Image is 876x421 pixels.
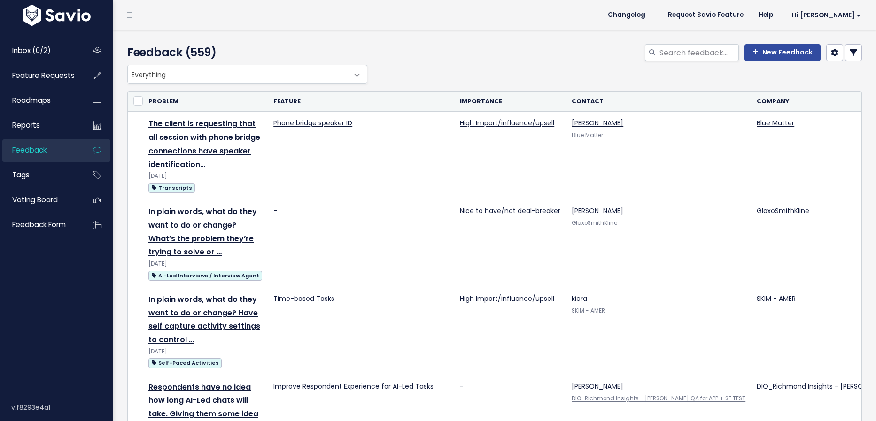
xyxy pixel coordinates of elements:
a: SKIM - AMER [572,307,605,314]
a: New Feedback [744,44,821,61]
div: [DATE] [148,171,262,181]
td: - [268,199,454,287]
span: Voting Board [12,195,58,205]
a: Help [751,8,781,22]
span: Feature Requests [12,70,75,80]
span: Transcripts [148,183,195,193]
span: Hi [PERSON_NAME] [792,12,861,19]
a: Time-based Tasks [273,294,334,303]
a: GlaxoSmithKline [757,206,809,215]
a: Reports [2,115,78,136]
div: [DATE] [148,259,262,269]
a: [PERSON_NAME] [572,382,623,391]
span: Everything [127,65,367,84]
div: v.f8293e4a1 [11,395,113,420]
a: Feature Requests [2,65,78,86]
a: Blue Matter [572,131,603,139]
span: Changelog [608,12,645,18]
span: Feedback [12,145,47,155]
span: Roadmaps [12,95,51,105]
a: The client is requesting that all session with phone bridge connections have speaker identification… [148,118,260,169]
a: High Import/influence/upsell [460,118,554,128]
a: AI-Led Interviews / Interview Agent [148,269,262,281]
span: AI-Led Interviews / Interview Agent [148,271,262,281]
span: Inbox (0/2) [12,46,51,55]
a: Nice to have/not deal-breaker [460,206,560,215]
a: Inbox (0/2) [2,40,78,61]
span: Feedback form [12,220,66,230]
h4: Feedback (559) [127,44,363,61]
a: Feedback [2,139,78,161]
a: Roadmaps [2,90,78,111]
a: kiera [572,294,587,303]
a: Hi [PERSON_NAME] [781,8,868,23]
a: [PERSON_NAME] [572,118,623,128]
th: Problem [143,92,268,112]
div: [DATE] [148,347,262,357]
a: Voting Board [2,189,78,211]
th: Feature [268,92,454,112]
span: Everything [128,65,348,83]
a: Transcripts [148,182,195,193]
a: [PERSON_NAME] [572,206,623,215]
input: Search feedback... [659,44,739,61]
a: Feedback form [2,214,78,236]
a: Improve Respondent Experience for AI-Led Tasks [273,382,434,391]
a: Blue Matter [757,118,794,128]
a: Tags [2,164,78,186]
a: GlaxoSmithKline [572,219,617,227]
span: Self-Paced Activities [148,358,222,368]
a: In plain words, what do they want to do or change? What’s the problem they’re trying to solve or … [148,206,257,257]
a: Self-Paced Activities [148,357,222,368]
a: DIO_Richmond Insights - [PERSON_NAME] QA for APP + SF TEST [572,395,745,402]
img: logo-white.9d6f32f41409.svg [20,5,93,26]
a: High Import/influence/upsell [460,294,554,303]
a: Phone bridge speaker ID [273,118,352,128]
th: Contact [566,92,751,112]
a: Request Savio Feature [660,8,751,22]
span: Reports [12,120,40,130]
th: Importance [454,92,566,112]
a: SKIM - AMER [757,294,796,303]
span: Tags [12,170,30,180]
a: In plain words, what do they want to do or change? Have self capture activity settings to control … [148,294,260,345]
